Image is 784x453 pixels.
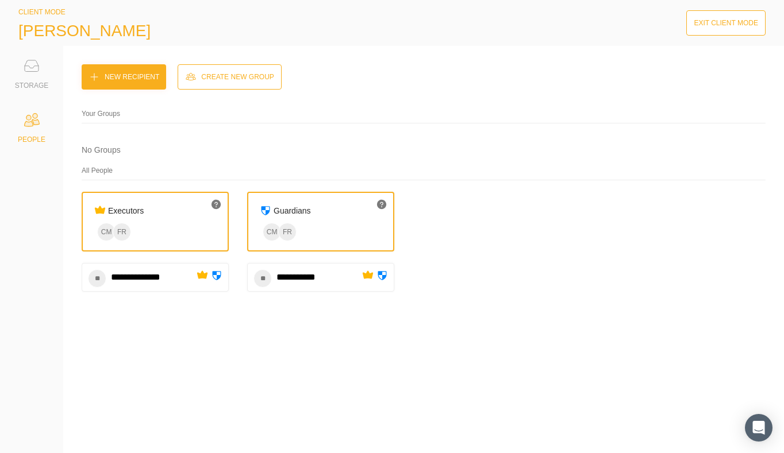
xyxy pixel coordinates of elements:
div: FR [113,223,131,241]
span: [PERSON_NAME] [18,22,151,40]
h4: Executors [108,204,144,217]
button: Create New Group [178,64,281,90]
div: Create New Group [201,71,274,83]
div: Exit Client Mode [694,17,758,29]
div: FR [278,223,297,241]
div: Open Intercom Messenger [745,414,773,442]
div: New Recipient [105,71,159,83]
div: STORAGE [15,80,48,91]
h4: Guardians [274,204,311,217]
div: CM [97,223,116,241]
div: Your Groups [82,108,766,119]
button: New Recipient [82,64,166,90]
div: PEOPLE [18,134,45,145]
span: CLIENT MODE [18,8,66,16]
div: No Groups [82,142,121,158]
div: All People [82,165,766,176]
button: Exit Client Mode [686,10,766,36]
div: CM [263,223,281,241]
